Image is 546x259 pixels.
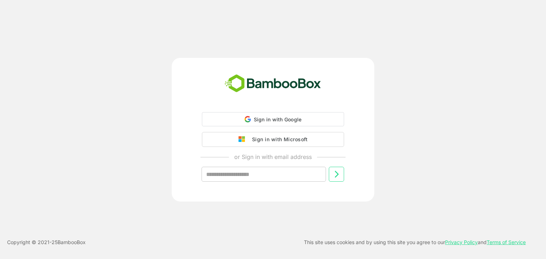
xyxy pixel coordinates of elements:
[7,238,86,247] p: Copyright © 2021- 25 BambooBox
[202,112,344,126] div: Sign in with Google
[304,238,526,247] p: This site uses cookies and by using this site you agree to our and
[234,153,312,161] p: or Sign in with email address
[239,136,248,143] img: google
[202,132,344,147] button: Sign in with Microsoft
[445,239,478,245] a: Privacy Policy
[487,239,526,245] a: Terms of Service
[221,72,325,95] img: bamboobox
[254,116,302,122] span: Sign in with Google
[248,135,307,144] div: Sign in with Microsoft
